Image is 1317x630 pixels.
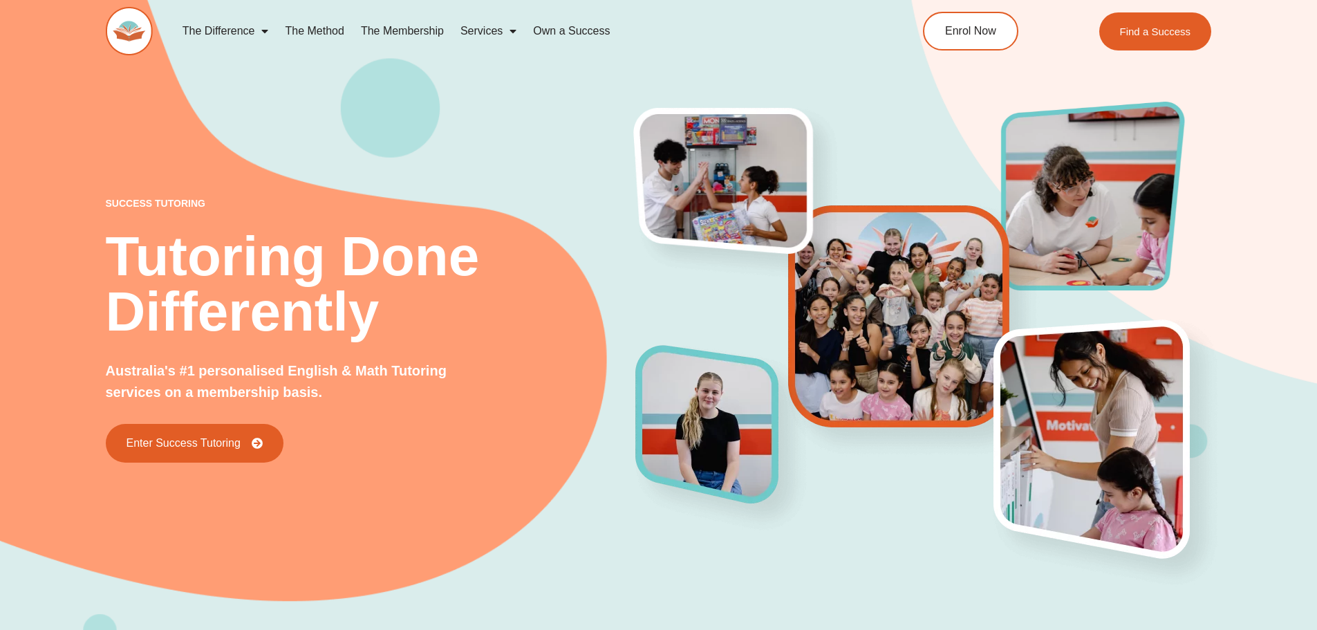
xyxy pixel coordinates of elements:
a: Enter Success Tutoring [106,424,283,463]
p: success tutoring [106,198,637,208]
a: The Difference [174,15,277,47]
nav: Menu [174,15,860,47]
a: Find a Success [1099,12,1212,50]
a: Own a Success [525,15,618,47]
a: Enrol Now [923,12,1018,50]
span: Enrol Now [945,26,996,37]
span: Enter Success Tutoring [127,438,241,449]
h2: Tutoring Done Differently [106,229,637,340]
p: Australia's #1 personalised English & Math Tutoring services on a membership basis. [106,360,494,403]
a: Services [452,15,525,47]
a: The Method [277,15,352,47]
span: Find a Success [1120,26,1191,37]
a: The Membership [353,15,452,47]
